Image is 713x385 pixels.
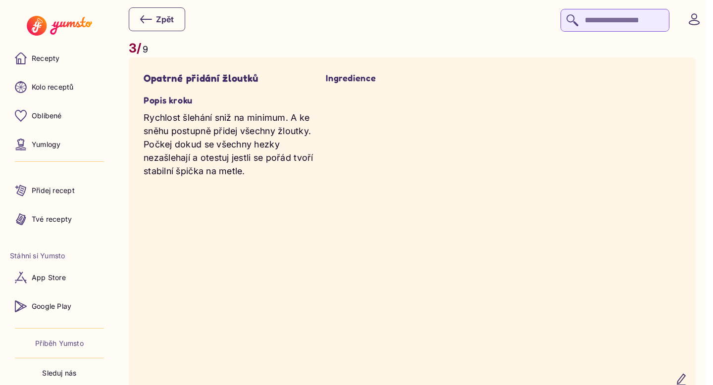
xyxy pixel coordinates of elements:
[129,7,185,31] button: Zpět
[32,186,75,195] p: Přidej recept
[35,338,84,348] a: Příběh Yumsto
[129,39,142,58] p: 3/
[10,266,109,289] a: App Store
[10,207,109,231] a: Tvé recepty
[32,53,59,63] p: Recepty
[144,95,316,106] h5: Popis kroku
[27,16,92,36] img: Yumsto logo
[10,133,109,156] a: Yumlogy
[32,111,62,121] p: Oblíbené
[10,104,109,128] a: Oblíbené
[10,75,109,99] a: Kolo receptů
[10,47,109,70] a: Recepty
[32,140,60,149] p: Yumlogy
[32,273,66,283] p: App Store
[32,214,72,224] p: Tvé recepty
[144,72,316,85] h4: Opatrné přidání žloutků
[32,82,74,92] p: Kolo receptů
[10,294,109,318] a: Google Play
[10,251,109,261] li: Stáhni si Yumsto
[10,179,109,202] a: Přidej recept
[32,301,71,311] p: Google Play
[140,13,174,25] div: Zpět
[42,368,76,378] p: Sleduj nás
[144,111,316,178] p: Rychlost šlehání sniž na minimum. A ke sněhu postupně přidej všechny žloutky. Počkej dokud se vše...
[143,43,148,56] p: 9
[326,72,498,84] h5: Ingredience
